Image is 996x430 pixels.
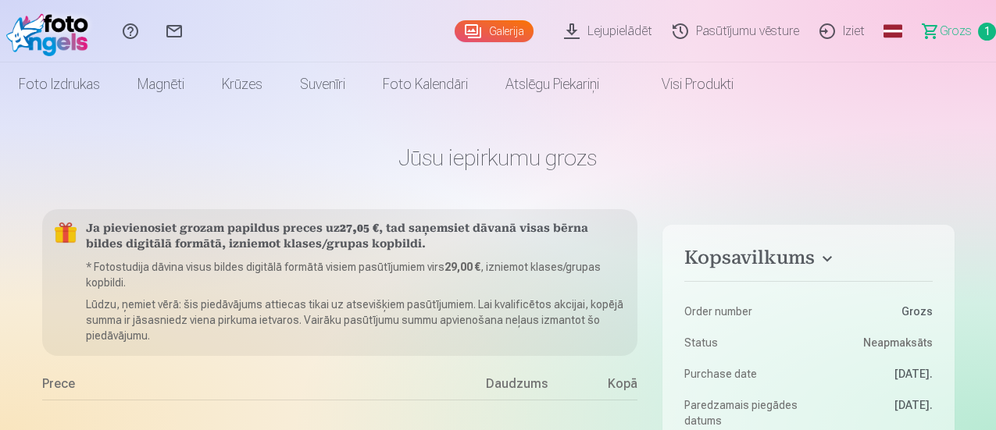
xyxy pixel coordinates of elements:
[203,62,281,106] a: Krūzes
[86,222,626,253] h5: Ja pievienosiet grozam papildus preces uz , tad saņemsiet dāvanā visas bērna bildes digitālā form...
[684,335,801,350] dt: Status
[487,62,618,106] a: Atslēgu piekariņi
[42,375,459,400] div: Prece
[455,20,534,42] a: Galerija
[684,247,932,275] button: Kopsavilkums
[364,62,487,106] a: Foto kalendāri
[458,375,575,400] div: Daudzums
[816,397,933,428] dd: [DATE].
[684,366,801,382] dt: Purchase date
[618,62,752,106] a: Visi produkti
[86,297,626,343] p: Lūdzu, ņemiet vērā: šis piedāvājums attiecas tikai uz atsevišķiem pasūtījumiem. Lai kvalificētos ...
[816,366,933,382] dd: [DATE].
[816,304,933,319] dd: Grozs
[86,259,626,290] p: * Fotostudija dāvina visus bildes digitālā formātā visiem pasūtījumiem virs , izniemot klases/gru...
[684,397,801,428] dt: Paredzamais piegādes datums
[444,261,480,273] b: 29,00 €
[940,22,972,41] span: Grozs
[863,335,933,350] span: Neapmaksāts
[340,223,379,235] b: 27,05 €
[684,304,801,319] dt: Order number
[42,144,955,172] h1: Jūsu iepirkumu grozs
[575,375,637,400] div: Kopā
[119,62,203,106] a: Magnēti
[6,6,96,56] img: /fa1
[978,23,996,41] span: 1
[281,62,364,106] a: Suvenīri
